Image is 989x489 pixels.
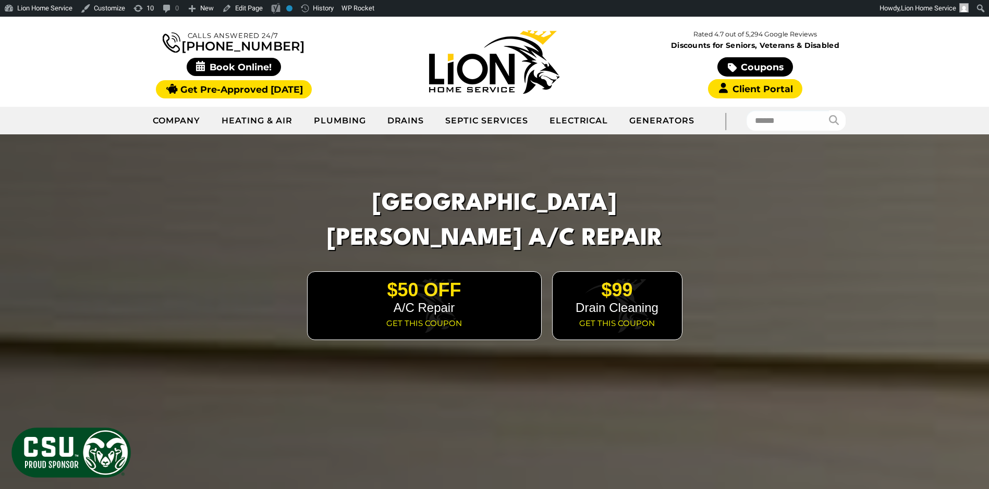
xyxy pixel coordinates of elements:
a: [PHONE_NUMBER] [163,30,304,53]
a: Client Portal [708,79,802,98]
a: Plumbing [303,108,377,134]
div: | [705,107,747,134]
a: Heating & Air [211,108,303,134]
a: Get this coupon [579,315,655,332]
a: Company [142,108,212,134]
div: No index [286,5,292,11]
p: Rated 4.7 out of 5,294 Google Reviews [625,29,885,40]
h1: [GEOGRAPHIC_DATA][PERSON_NAME] A/C Repair [305,186,685,256]
img: Lion Home Service [429,30,559,94]
a: Get Pre-Approved [DATE] [156,80,312,98]
span: Discounts for Seniors, Veterans & Disabled [627,42,884,49]
a: Electrical [539,108,619,134]
img: CSU Sponsor Badge [8,424,135,481]
span: Book Online! [187,58,281,76]
span: Lion Home Service [901,4,956,12]
a: Generators [619,108,705,134]
a: Septic Services [435,108,539,134]
a: Get this coupon [386,315,462,332]
a: Coupons [717,57,792,77]
a: Drains [377,108,435,134]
